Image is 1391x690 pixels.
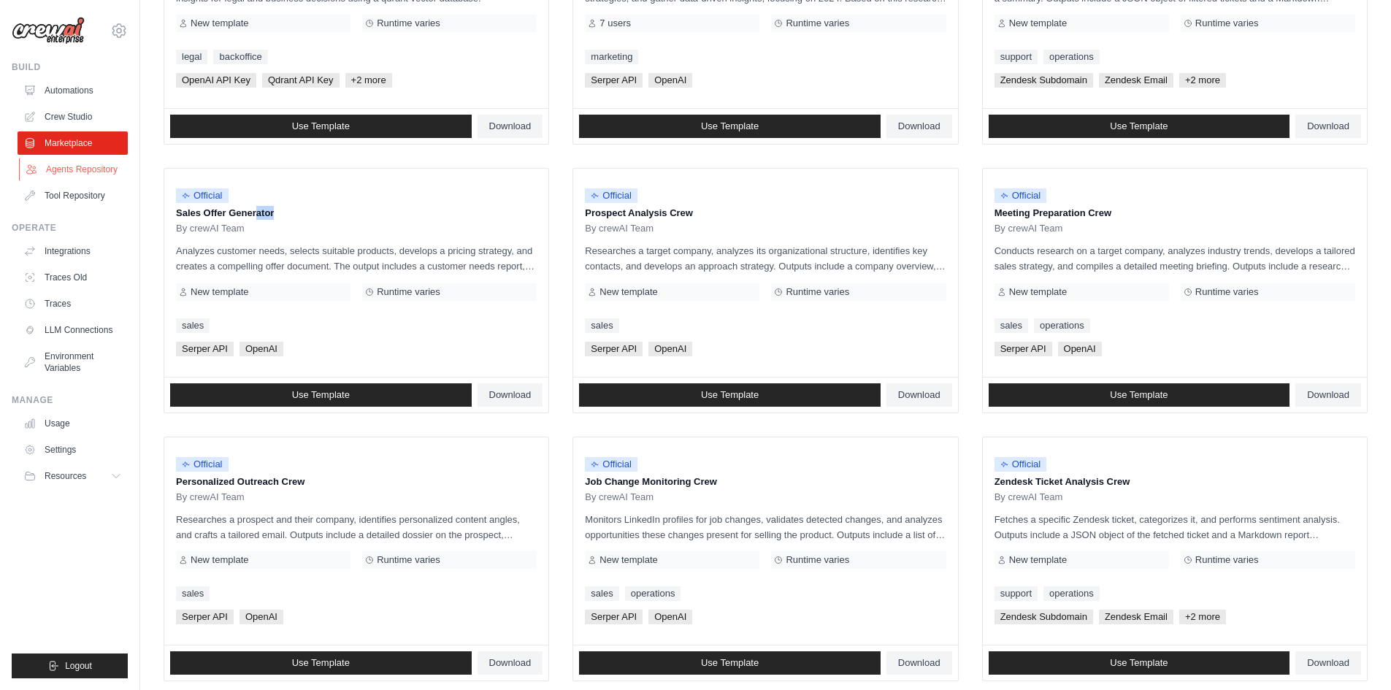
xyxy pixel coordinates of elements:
[995,457,1047,472] span: Official
[995,73,1093,88] span: Zendesk Subdomain
[786,18,849,29] span: Runtime varies
[898,389,940,401] span: Download
[701,389,759,401] span: Use Template
[898,657,940,669] span: Download
[262,73,340,88] span: Qdrant API Key
[176,50,207,64] a: legal
[176,243,537,274] p: Analyzes customer needs, selects suitable products, develops a pricing strategy, and creates a co...
[18,266,128,289] a: Traces Old
[599,286,657,298] span: New template
[585,243,946,274] p: Researches a target company, analyzes its organizational structure, identifies key contacts, and ...
[995,491,1063,503] span: By crewAI Team
[995,188,1047,203] span: Official
[1009,286,1067,298] span: New template
[292,120,350,132] span: Use Template
[377,18,440,29] span: Runtime varies
[18,464,128,488] button: Resources
[1195,286,1259,298] span: Runtime varies
[1110,389,1168,401] span: Use Template
[176,586,210,601] a: sales
[489,389,532,401] span: Download
[1099,73,1173,88] span: Zendesk Email
[191,554,248,566] span: New template
[12,17,85,45] img: Logo
[989,651,1290,675] a: Use Template
[648,610,692,624] span: OpenAI
[176,73,256,88] span: OpenAI API Key
[585,586,618,601] a: sales
[1058,342,1102,356] span: OpenAI
[377,554,440,566] span: Runtime varies
[1295,651,1361,675] a: Download
[170,383,472,407] a: Use Template
[1099,610,1173,624] span: Zendesk Email
[170,115,472,138] a: Use Template
[1009,554,1067,566] span: New template
[701,657,759,669] span: Use Template
[585,342,643,356] span: Serper API
[19,158,129,181] a: Agents Repository
[12,61,128,73] div: Build
[585,512,946,543] p: Monitors LinkedIn profiles for job changes, validates detected changes, and analyzes opportunitie...
[345,73,392,88] span: +2 more
[1295,115,1361,138] a: Download
[18,184,128,207] a: Tool Repository
[995,243,1355,274] p: Conducts research on a target company, analyzes industry trends, develops a tailored sales strate...
[995,610,1093,624] span: Zendesk Subdomain
[478,115,543,138] a: Download
[176,475,537,489] p: Personalized Outreach Crew
[886,651,952,675] a: Download
[995,223,1063,234] span: By crewAI Team
[585,206,946,221] p: Prospect Analysis Crew
[18,79,128,102] a: Automations
[18,345,128,380] a: Environment Variables
[191,18,248,29] span: New template
[585,73,643,88] span: Serper API
[886,115,952,138] a: Download
[489,657,532,669] span: Download
[292,657,350,669] span: Use Template
[585,475,946,489] p: Job Change Monitoring Crew
[1009,18,1067,29] span: New template
[170,651,472,675] a: Use Template
[579,115,881,138] a: Use Template
[18,131,128,155] a: Marketplace
[585,318,618,333] a: sales
[995,512,1355,543] p: Fetches a specific Zendesk ticket, categorizes it, and performs sentiment analysis. Outputs inclu...
[995,342,1052,356] span: Serper API
[478,651,543,675] a: Download
[176,457,229,472] span: Official
[1179,610,1226,624] span: +2 more
[585,610,643,624] span: Serper API
[599,554,657,566] span: New template
[995,318,1028,333] a: sales
[18,438,128,461] a: Settings
[1110,657,1168,669] span: Use Template
[886,383,952,407] a: Download
[18,292,128,315] a: Traces
[176,512,537,543] p: Researches a prospect and their company, identifies personalized content angles, and crafts a tai...
[12,394,128,406] div: Manage
[1307,120,1349,132] span: Download
[240,342,283,356] span: OpenAI
[1034,318,1090,333] a: operations
[18,105,128,129] a: Crew Studio
[1043,586,1100,601] a: operations
[176,188,229,203] span: Official
[989,383,1290,407] a: Use Template
[12,222,128,234] div: Operate
[579,383,881,407] a: Use Template
[176,318,210,333] a: sales
[1195,18,1259,29] span: Runtime varies
[786,286,849,298] span: Runtime varies
[45,470,86,482] span: Resources
[648,73,692,88] span: OpenAI
[176,342,234,356] span: Serper API
[1307,657,1349,669] span: Download
[701,120,759,132] span: Use Template
[240,610,283,624] span: OpenAI
[599,18,631,29] span: 7 users
[995,586,1038,601] a: support
[585,223,654,234] span: By crewAI Team
[995,475,1355,489] p: Zendesk Ticket Analysis Crew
